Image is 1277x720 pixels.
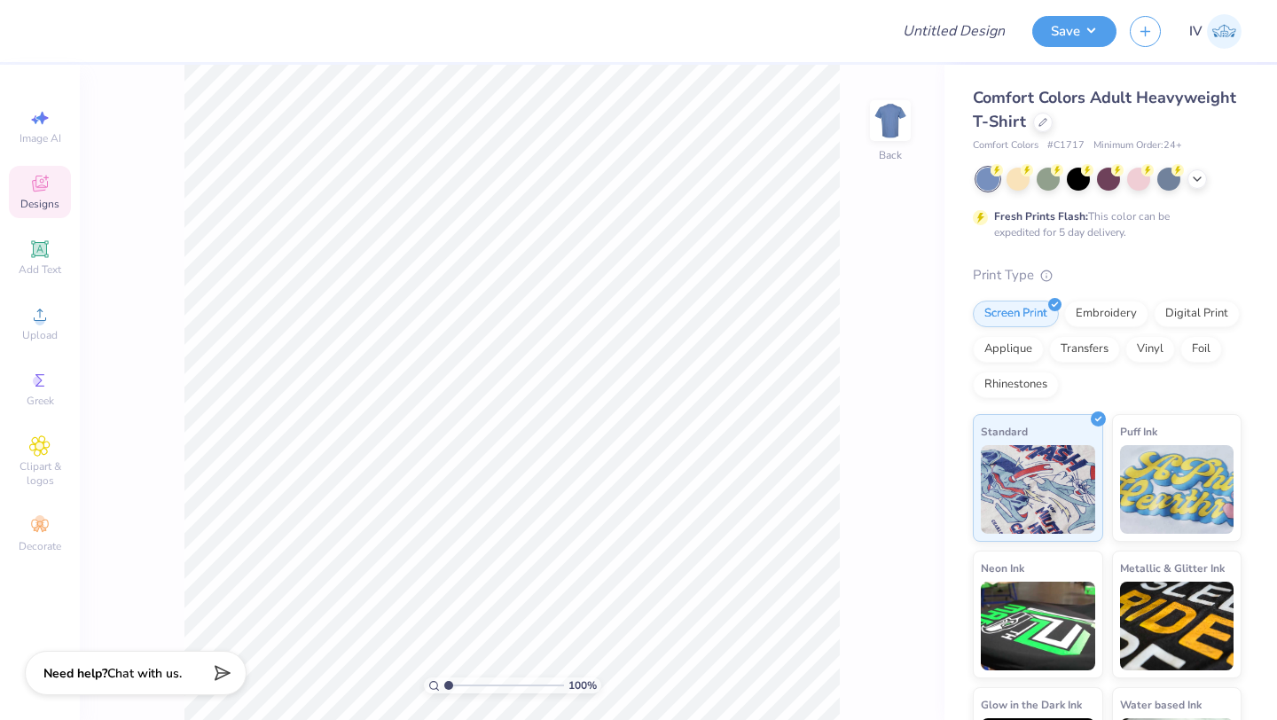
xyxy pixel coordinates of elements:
div: Back [879,147,902,163]
img: Isha Veturkar [1207,14,1242,49]
span: 100 % [568,677,597,693]
a: IV [1189,14,1242,49]
img: Standard [981,445,1095,534]
span: Glow in the Dark Ink [981,695,1082,714]
button: Save [1032,16,1116,47]
div: Embroidery [1064,301,1148,327]
span: Clipart & logos [9,459,71,488]
div: Print Type [973,265,1242,286]
img: Puff Ink [1120,445,1234,534]
span: Designs [20,197,59,211]
span: Comfort Colors [973,138,1038,153]
span: Neon Ink [981,559,1024,577]
span: Comfort Colors Adult Heavyweight T-Shirt [973,87,1236,132]
div: Transfers [1049,336,1120,363]
span: Puff Ink [1120,422,1157,441]
span: Image AI [20,131,61,145]
div: Digital Print [1154,301,1240,327]
span: Metallic & Glitter Ink [1120,559,1225,577]
span: Greek [27,394,54,408]
div: Screen Print [973,301,1059,327]
div: Rhinestones [973,372,1059,398]
img: Back [873,103,908,138]
div: Vinyl [1125,336,1175,363]
span: Standard [981,422,1028,441]
img: Metallic & Glitter Ink [1120,582,1234,670]
strong: Need help? [43,665,107,682]
div: Applique [973,336,1044,363]
span: Minimum Order: 24 + [1093,138,1182,153]
span: IV [1189,21,1203,42]
input: Untitled Design [889,13,1019,49]
span: Water based Ink [1120,695,1202,714]
span: Add Text [19,262,61,277]
div: Foil [1180,336,1222,363]
span: Upload [22,328,58,342]
span: Chat with us. [107,665,182,682]
img: Neon Ink [981,582,1095,670]
div: This color can be expedited for 5 day delivery. [994,208,1212,240]
strong: Fresh Prints Flash: [994,209,1088,223]
span: Decorate [19,539,61,553]
span: # C1717 [1047,138,1085,153]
